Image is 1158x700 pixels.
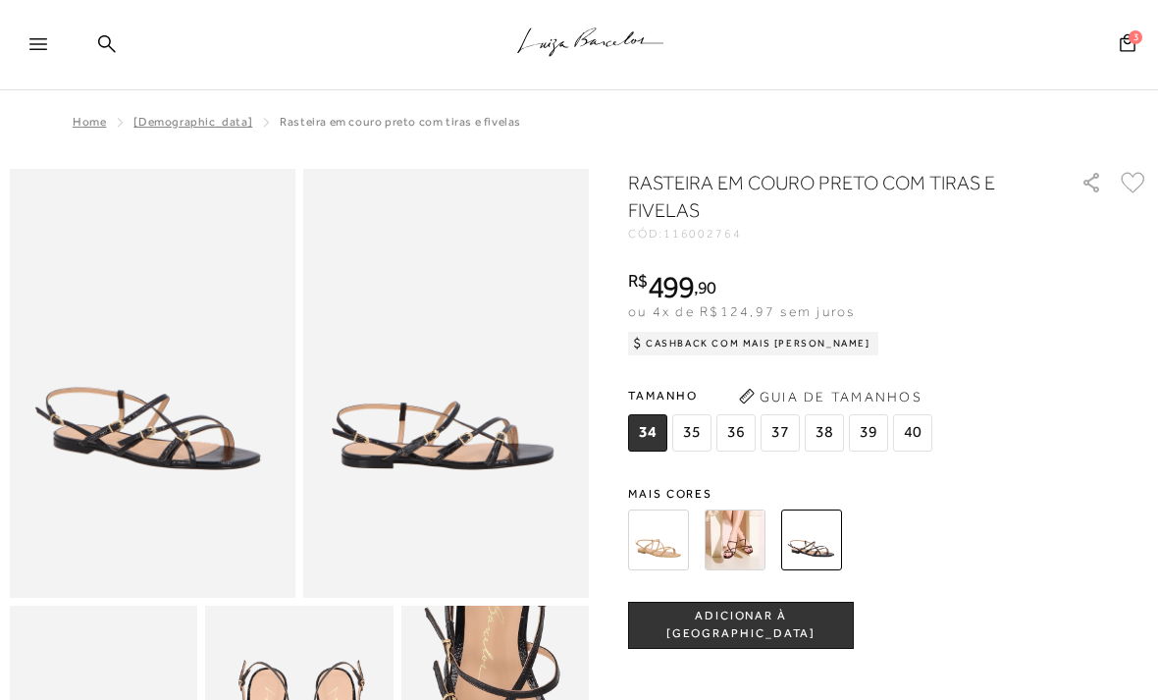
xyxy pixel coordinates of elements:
span: 116002764 [663,227,742,241]
img: RASTEIRA EM COURO PRETO COM TIRAS E FIVELAS [781,510,842,570]
span: Mais cores [628,488,1148,500]
img: RASTEIRA EM COURO AREIA COM TIRAS E FIVELAS [628,510,689,570]
button: 3 [1114,32,1141,59]
i: R$ [628,272,648,290]
i: , [694,279,716,296]
div: Cashback com Mais [PERSON_NAME] [628,332,878,355]
div: CÓD: [628,228,1021,240]
h1: RASTEIRA EM COURO PRETO COM TIRAS E FIVELAS [628,169,996,224]
img: image [303,169,589,598]
a: Home [73,115,106,129]
span: ADICIONAR À [GEOGRAPHIC_DATA] [629,608,853,642]
a: [DEMOGRAPHIC_DATA] [133,115,252,129]
span: 499 [648,269,694,304]
span: 39 [849,414,888,452]
span: 37 [761,414,800,452]
span: 38 [805,414,844,452]
span: ou 4x de R$124,97 sem juros [628,303,855,319]
span: Tamanho [628,381,937,410]
button: Guia de Tamanhos [732,381,928,412]
span: RASTEIRA EM COURO PRETO COM TIRAS E FIVELAS [280,115,521,129]
button: ADICIONAR À [GEOGRAPHIC_DATA] [628,602,854,649]
span: 36 [716,414,756,452]
span: 34 [628,414,667,452]
span: 40 [893,414,932,452]
img: RASTEIRA EM COURO CAFÉ COM TIRAS E FIVELAS [705,510,765,570]
img: image [10,169,295,598]
span: 90 [698,277,716,297]
span: 35 [672,414,711,452]
span: 3 [1129,30,1142,44]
